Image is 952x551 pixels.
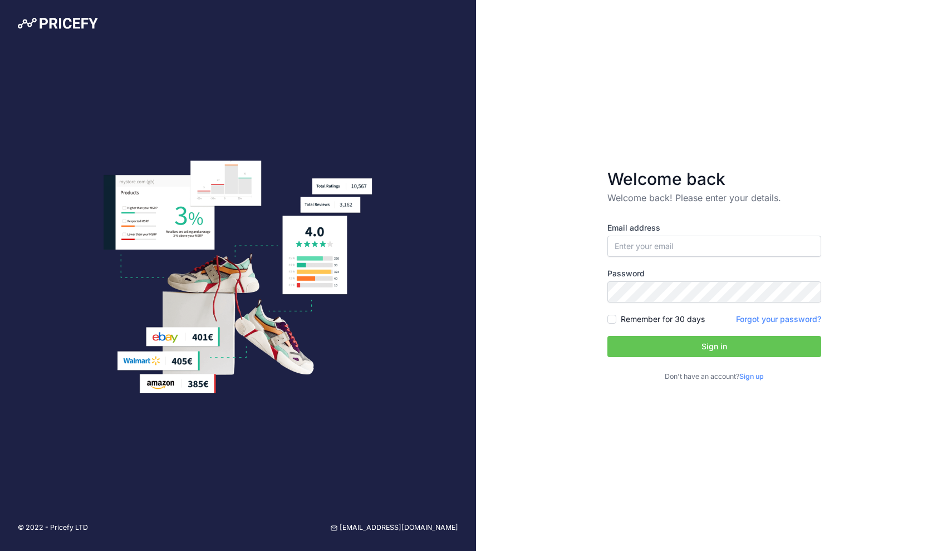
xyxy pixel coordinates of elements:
p: Don't have an account? [607,372,821,382]
label: Password [607,268,821,279]
a: Forgot your password? [736,314,821,324]
label: Remember for 30 days [621,314,705,325]
input: Enter your email [607,236,821,257]
h3: Welcome back [607,169,821,189]
a: Sign up [739,372,764,381]
a: [EMAIL_ADDRESS][DOMAIN_NAME] [331,523,458,533]
label: Email address [607,222,821,233]
p: Welcome back! Please enter your details. [607,191,821,204]
button: Sign in [607,336,821,357]
p: © 2022 - Pricefy LTD [18,523,88,533]
img: Pricefy [18,18,98,29]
